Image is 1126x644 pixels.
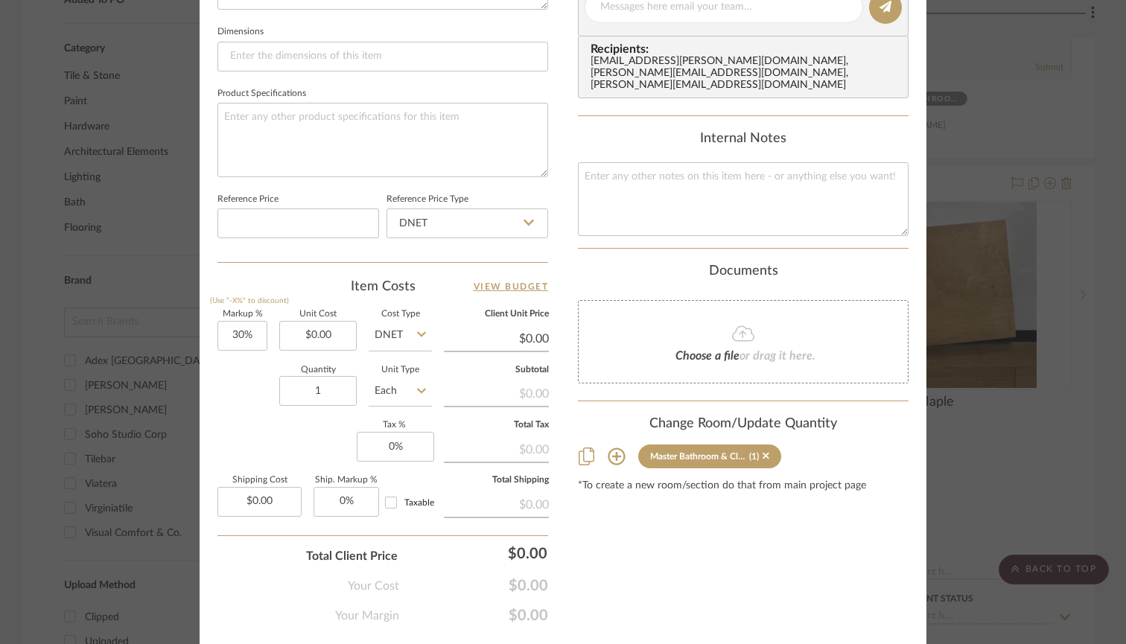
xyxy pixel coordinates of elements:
[217,28,264,36] label: Dimensions
[591,56,902,92] div: [EMAIL_ADDRESS][PERSON_NAME][DOMAIN_NAME] , [PERSON_NAME][EMAIL_ADDRESS][DOMAIN_NAME] , [PERSON_N...
[335,607,399,625] span: Your Margin
[357,421,432,429] label: Tax %
[348,577,399,595] span: Your Cost
[217,476,302,484] label: Shipping Cost
[444,310,549,318] label: Client Unit Price
[314,476,379,484] label: Ship. Markup %
[578,480,909,492] div: *To create a new room/section do that from main project page
[444,366,549,374] label: Subtotal
[217,310,267,318] label: Markup %
[369,310,432,318] label: Cost Type
[739,350,815,362] span: or drag it here.
[474,278,549,296] a: View Budget
[405,538,554,568] div: $0.00
[444,490,549,517] div: $0.00
[387,196,468,203] label: Reference Price Type
[279,366,357,374] label: Quantity
[444,435,549,462] div: $0.00
[749,451,759,462] div: (1)
[444,476,549,484] label: Total Shipping
[650,451,745,462] div: Master Bathroom & Closet
[578,416,909,433] div: Change Room/Update Quantity
[399,577,548,595] span: $0.00
[217,90,306,98] label: Product Specifications
[279,310,357,318] label: Unit Cost
[404,498,434,507] span: Taxable
[444,421,549,429] label: Total Tax
[444,379,549,406] div: $0.00
[217,278,548,296] div: Item Costs
[578,264,909,280] div: Documents
[369,366,432,374] label: Unit Type
[399,607,548,625] span: $0.00
[578,131,909,147] div: Internal Notes
[217,196,279,203] label: Reference Price
[675,350,739,362] span: Choose a file
[591,42,902,56] span: Recipients:
[217,42,548,71] input: Enter the dimensions of this item
[306,547,398,565] span: Total Client Price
